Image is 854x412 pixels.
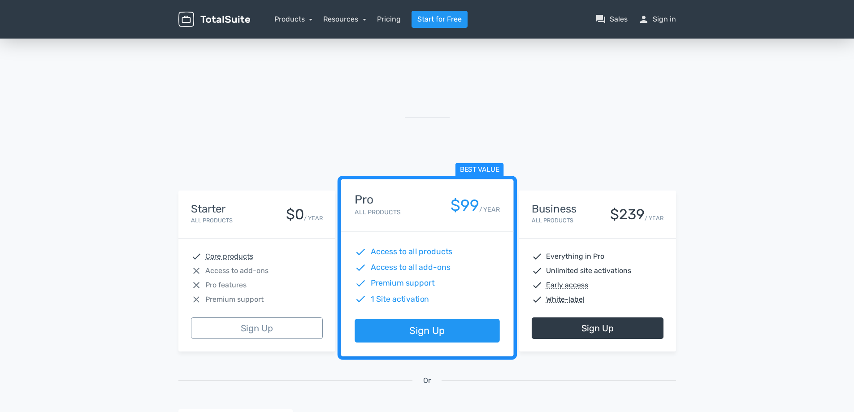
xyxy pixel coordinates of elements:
span: check [355,278,366,289]
a: Sign Up [532,317,663,339]
small: All Products [355,208,400,216]
img: TotalSuite for WordPress [178,12,250,27]
span: check [355,293,366,305]
a: personSign in [638,14,676,25]
span: Access to add-ons [205,265,269,276]
span: close [191,265,202,276]
h4: Business [532,203,577,215]
h4: Pro [355,193,400,206]
a: Resources [323,15,366,23]
span: person [638,14,649,25]
abbr: Core products [205,251,253,262]
a: Pricing [377,14,401,25]
h4: Starter [191,203,233,215]
small: / YEAR [304,214,323,222]
span: Access to all products [370,246,452,258]
abbr: White-label [546,294,585,305]
span: check [532,251,542,262]
span: check [355,246,366,258]
span: check [532,294,542,305]
abbr: Early access [546,280,588,291]
span: Or [423,375,431,386]
span: close [191,280,202,291]
small: / YEAR [479,205,499,214]
a: question_answerSales [595,14,628,25]
span: Best value [455,163,503,177]
span: Premium support [370,278,434,289]
small: All Products [532,217,573,224]
span: 1 Site activation [370,293,429,305]
span: Pro features [205,280,247,291]
span: check [355,262,366,273]
span: Access to all add-ons [370,262,450,273]
a: Sign Up [191,317,323,339]
small: / YEAR [645,214,663,222]
span: check [191,251,202,262]
span: Premium support [205,294,264,305]
span: check [532,280,542,291]
div: $99 [450,197,479,214]
a: Products [274,15,313,23]
a: Start for Free [412,11,468,28]
span: Everything in Pro [546,251,604,262]
span: check [532,265,542,276]
small: All Products [191,217,233,224]
div: $239 [610,207,645,222]
div: $0 [286,207,304,222]
a: Sign Up [355,319,499,343]
span: Unlimited site activations [546,265,631,276]
span: close [191,294,202,305]
span: question_answer [595,14,606,25]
